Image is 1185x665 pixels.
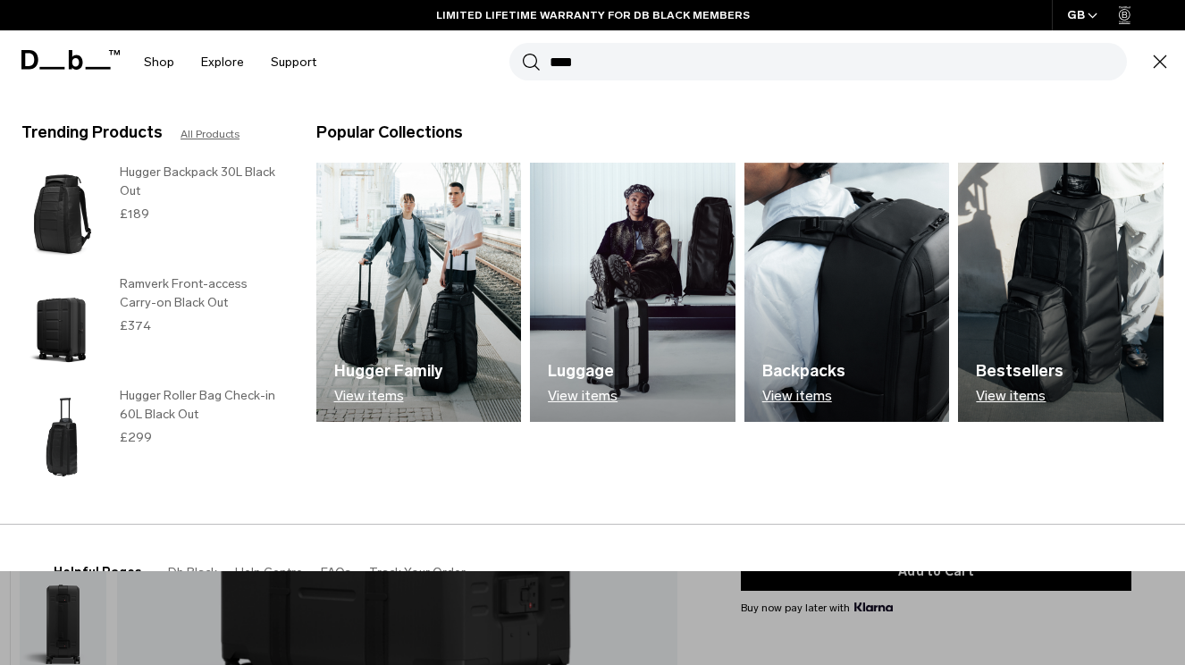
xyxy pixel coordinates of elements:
[321,565,351,580] a: FAQs
[334,388,442,404] p: View items
[958,163,1164,422] img: Db
[334,359,442,383] h3: Hugger Family
[235,565,303,580] a: Help Centre
[436,7,750,23] a: LIMITED LIFETIME WARRANTY FOR DB BLACK MEMBERS
[21,274,102,377] img: Ramverk Front-access Carry-on Black Out
[21,163,102,265] img: Hugger Backpack 30L Black Out
[316,121,463,145] h3: Popular Collections
[120,163,281,200] h3: Hugger Backpack 30L Black Out
[120,318,151,333] span: £374
[168,565,217,580] a: Db Black
[120,386,281,424] h3: Hugger Roller Bag Check-in 60L Black Out
[144,30,174,94] a: Shop
[271,30,316,94] a: Support
[762,359,845,383] h3: Backpacks
[744,163,950,422] img: Db
[120,274,281,312] h3: Ramverk Front-access Carry-on Black Out
[976,388,1063,404] p: View items
[21,121,163,145] h3: Trending Products
[316,163,522,422] img: Db
[762,388,845,404] p: View items
[316,163,522,422] a: Db Hugger Family View items
[201,30,244,94] a: Explore
[958,163,1164,422] a: Db Bestsellers View items
[130,30,330,94] nav: Main Navigation
[120,206,149,222] span: £189
[21,274,281,377] a: Ramverk Front-access Carry-on Black Out Ramverk Front-access Carry-on Black Out £374
[548,359,618,383] h3: Luggage
[21,386,281,489] a: Hugger Roller Bag Check-in 60L Black Out Hugger Roller Bag Check-in 60L Black Out £299
[120,430,152,445] span: £299
[21,386,102,489] img: Hugger Roller Bag Check-in 60L Black Out
[369,565,466,580] a: Track Your Order
[976,359,1063,383] h3: Bestsellers
[54,563,141,582] h3: Helpful Pages
[21,163,281,265] a: Hugger Backpack 30L Black Out Hugger Backpack 30L Black Out £189
[530,163,735,422] a: Db Luggage View items
[548,388,618,404] p: View items
[181,126,240,142] a: All Products
[530,163,735,422] img: Db
[744,163,950,422] a: Db Backpacks View items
